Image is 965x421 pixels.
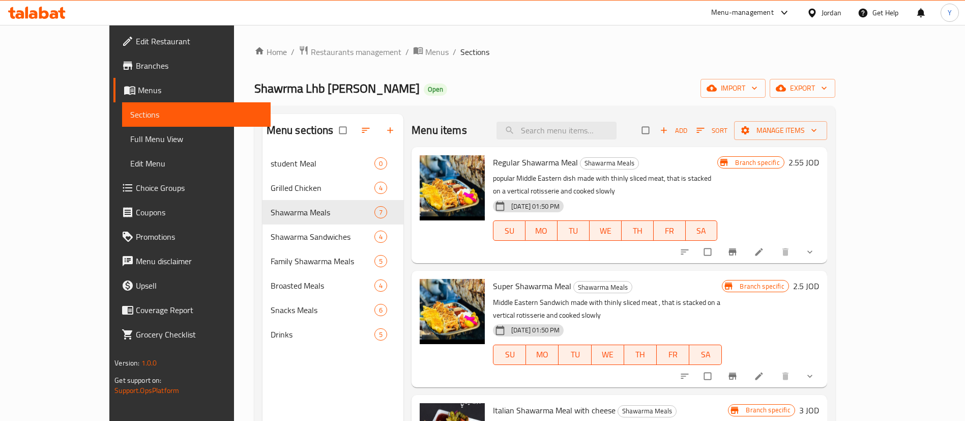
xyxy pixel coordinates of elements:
nav: Menu sections [262,147,404,351]
span: Select to update [698,242,719,262]
span: Full Menu View [130,133,262,145]
span: Get support on: [114,374,161,387]
div: Broasted Meals [271,279,374,292]
div: items [374,255,387,267]
span: Shawarma Meals [574,282,632,293]
button: delete [774,241,799,263]
span: 4 [375,281,387,291]
button: Manage items [734,121,827,140]
button: show more [799,241,823,263]
span: Sort [696,125,727,136]
a: Full Menu View [122,127,271,151]
span: Coverage Report [136,304,262,316]
div: student Meal [271,157,374,170]
a: Coverage Report [113,298,271,322]
span: SA [690,223,714,238]
div: items [374,279,387,292]
a: Support.OpsPlatform [114,384,179,397]
button: WE [592,345,624,365]
button: sort-choices [674,365,698,387]
a: Menu disclaimer [113,249,271,273]
div: Drinks5 [262,322,404,347]
span: import [709,82,757,95]
span: Snacks Meals [271,304,374,316]
a: Menus [413,45,449,59]
span: [DATE] 01:50 PM [507,325,564,335]
a: Coupons [113,200,271,224]
a: Branches [113,53,271,78]
a: Upsell [113,273,271,298]
div: items [374,231,387,243]
span: Regular Shawarma Meal [493,155,578,170]
button: TU [559,345,591,365]
li: / [405,46,409,58]
span: TH [628,347,653,362]
div: Broasted Meals4 [262,273,404,298]
h2: Menu items [412,123,467,138]
a: Edit menu item [754,247,766,257]
span: Family Shawarma Meals [271,255,374,267]
svg: Show Choices [805,371,815,381]
div: Menu-management [711,7,774,19]
span: Menus [425,46,449,58]
span: Sections [460,46,489,58]
a: Edit menu item [754,371,766,381]
button: TU [558,220,590,241]
li: / [291,46,295,58]
span: Open [424,85,447,94]
button: WE [590,220,622,241]
a: Menus [113,78,271,102]
span: Y [948,7,952,18]
div: Shawarma Meals [573,281,632,293]
a: Restaurants management [299,45,401,59]
span: Select all sections [333,121,355,140]
div: items [374,206,387,218]
div: student Meal0 [262,151,404,176]
span: Shawarma Meals [580,157,638,169]
h2: Menu sections [267,123,334,138]
span: 1.0.0 [141,356,157,370]
span: Drinks [271,328,374,341]
span: Shawarma Meals [618,405,676,417]
h6: 2.5 JOD [793,279,819,293]
span: SU [498,223,521,238]
div: Family Shawarma Meals5 [262,249,404,273]
span: 0 [375,159,387,169]
span: Edit Restaurant [136,35,262,47]
span: Sort sections [355,119,379,142]
nav: breadcrumb [254,45,835,59]
span: TH [626,223,650,238]
div: Shawarma Meals [618,405,677,417]
span: Upsell [136,279,262,292]
button: sort-choices [674,241,698,263]
span: Shawarma Sandwiches [271,231,374,243]
span: Shawarma Meals [271,206,374,218]
span: [DATE] 01:50 PM [507,202,564,211]
button: SA [686,220,718,241]
span: Manage items [742,124,819,137]
span: Branch specific [742,405,794,415]
button: SA [689,345,722,365]
span: MO [530,223,553,238]
span: Restaurants management [311,46,401,58]
button: show more [799,365,823,387]
span: SU [498,347,522,362]
img: Regular Shawarma Meal [420,155,485,220]
svg: Show Choices [805,247,815,257]
span: Grocery Checklist [136,328,262,341]
button: Branch-specific-item [721,241,746,263]
button: delete [774,365,799,387]
span: export [778,82,827,95]
button: TH [622,220,654,241]
div: items [374,304,387,316]
div: items [374,157,387,170]
img: Super Shawarma Meal [420,279,485,344]
div: Open [424,83,447,96]
button: Sort [694,123,730,138]
button: Branch-specific-item [721,365,746,387]
div: Jordan [822,7,841,18]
